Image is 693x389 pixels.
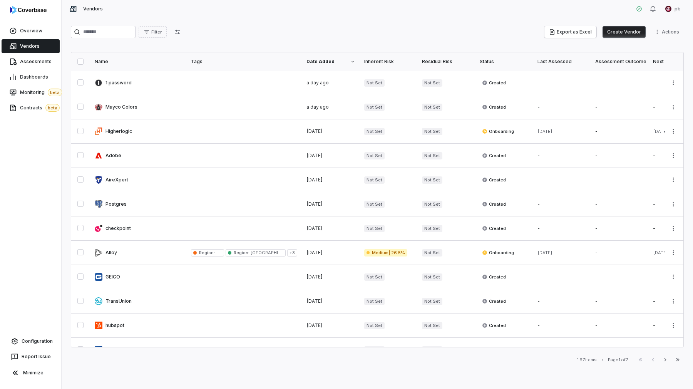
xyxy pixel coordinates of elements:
span: Not Set [364,298,385,305]
span: Contracts [20,104,60,112]
span: Not Set [422,346,442,354]
td: - [591,119,648,144]
button: More actions [667,223,680,234]
span: Not Set [422,152,442,159]
span: Onboarding [482,250,514,256]
span: Not Set [422,322,442,329]
button: More actions [667,174,680,186]
button: Export as Excel [544,26,596,38]
td: - [533,314,591,338]
span: Report Issue [22,354,51,360]
span: Medium | 26.5% [364,249,407,257]
div: Residual Risk [422,59,470,65]
button: pb undefined avatarpb [661,3,685,15]
span: Monitoring [20,89,62,96]
span: Vendors [20,43,40,49]
a: Assessments [2,55,60,69]
button: More actions [667,344,680,355]
button: More actions [667,126,680,137]
button: More actions [667,198,680,210]
button: Report Issue [3,350,58,364]
div: • [601,357,603,362]
span: Not Set [422,298,442,305]
td: - [533,265,591,289]
span: Vendors [83,6,103,12]
span: [DATE] [306,298,323,304]
span: Created [482,104,506,110]
span: Not Set [364,104,385,111]
div: Date Added [306,59,355,65]
span: a day ago [306,80,329,86]
span: Filter [151,29,162,35]
td: - [591,265,648,289]
div: Page 1 of 7 [608,357,628,363]
td: - [533,168,591,192]
div: Last Assessed [537,59,586,65]
td: - [533,338,591,362]
div: 167 items [577,357,597,363]
td: - [591,71,648,95]
button: More actions [667,247,680,258]
span: Not Set [422,128,442,135]
span: Created [482,177,506,183]
span: a day ago [306,104,329,110]
span: Created [482,322,506,329]
span: [DATE] [306,347,323,352]
span: Not Set [422,225,442,232]
button: Create Vendor [603,26,646,38]
td: - [533,95,591,119]
td: - [591,314,648,338]
td: - [591,192,648,216]
span: Created [482,80,506,86]
span: Not Set [422,249,442,257]
span: Assessments [20,59,52,65]
td: - [533,216,591,241]
span: [DATE] [537,250,552,255]
span: [GEOGRAPHIC_DATA] [249,250,296,255]
span: Overview [20,28,42,34]
td: - [533,71,591,95]
span: Not Set [364,79,385,87]
span: Created [482,153,506,159]
button: More actions [667,271,680,283]
button: More actions [667,101,680,113]
span: [DATE] [306,274,323,280]
button: More actions [667,320,680,331]
button: Minimize [3,365,58,381]
a: Dashboards [2,70,60,84]
td: - [533,289,591,314]
span: Not Set [364,322,385,329]
a: Monitoringbeta [2,86,60,99]
td: - [591,168,648,192]
div: Status [480,59,528,65]
a: Vendors [2,39,60,53]
td: - [533,192,591,216]
span: Not Set [364,176,385,184]
span: pb [675,6,681,12]
span: Not Set [364,152,385,159]
a: Configuration [3,334,58,348]
span: Created [482,225,506,231]
a: Overview [2,24,60,38]
span: Region : [234,250,249,255]
span: Minimize [23,370,44,376]
span: Created [482,298,506,304]
td: - [591,338,648,362]
td: - [591,95,648,119]
span: [DATE] [306,225,323,231]
span: [DATE] [306,128,323,134]
span: [DATE] [306,250,323,255]
span: Configuration [22,338,53,344]
div: Tags [191,59,297,65]
td: - [591,144,648,168]
span: EMEA [215,250,228,255]
span: [DATE] [306,177,323,183]
span: [DATE] [537,129,552,134]
span: Not Set [422,176,442,184]
div: Assessment Outcome [595,59,644,65]
td: - [591,216,648,241]
span: Created [482,347,506,353]
span: [DATE] [653,250,668,255]
span: + 3 [287,249,297,257]
a: Contractsbeta [2,101,60,115]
